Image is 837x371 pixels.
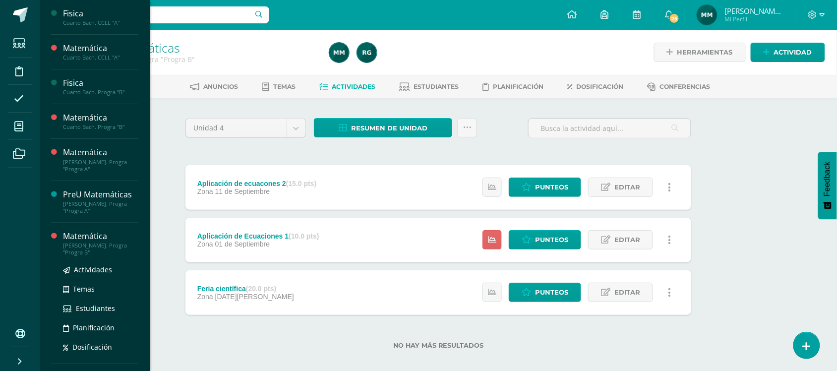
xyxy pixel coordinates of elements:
span: Editar [614,283,640,302]
a: Matemática[PERSON_NAME]. Progra "Progra B" [63,231,138,256]
a: Planificación [63,322,138,333]
span: Feedback [823,162,832,196]
div: Matemática [63,147,138,158]
a: FisicaCuarto Bach. Progra "B" [63,77,138,96]
span: Zona [197,293,213,301]
span: Estudiantes [414,83,459,90]
a: Conferencias [648,79,711,95]
span: 11 de Septiembre [215,187,270,195]
strong: (10.0 pts) [289,232,319,240]
span: Dosificación [577,83,624,90]
input: Busca la actividad aquí... [529,119,691,138]
div: Cuarto Bach. CCLL "A" [63,54,138,61]
span: Punteos [535,231,568,249]
a: Punteos [509,230,581,249]
a: MatemáticaCuarto Bach. CCLL "A" [63,43,138,61]
img: 1eb62c5f52af67772d86aeebb57c5bc6.png [329,43,349,62]
span: Editar [614,231,640,249]
h1: PreU Matemáticas [77,41,317,55]
span: 01 de Septiembre [215,240,270,248]
div: Matemática [63,43,138,54]
img: e044b199acd34bf570a575bac584e1d1.png [357,43,377,62]
span: Dosificación [72,342,112,352]
a: Estudiantes [400,79,459,95]
span: Planificación [493,83,544,90]
span: Herramientas [677,43,733,62]
span: Temas [73,284,95,294]
img: 1eb62c5f52af67772d86aeebb57c5bc6.png [697,5,717,25]
span: Zona [197,187,213,195]
a: Actividades [320,79,376,95]
span: Punteos [535,283,568,302]
span: Planificación [73,323,115,332]
button: Feedback - Mostrar encuesta [818,152,837,219]
span: Unidad 4 [193,119,279,137]
strong: (15.0 pts) [286,180,316,187]
a: Punteos [509,178,581,197]
span: [DATE][PERSON_NAME] [215,293,294,301]
div: Matemática [63,112,138,124]
span: Mi Perfil [724,15,784,23]
div: Matemática [63,231,138,242]
div: [PERSON_NAME]. Progra "Progra B" [63,242,138,256]
span: Actividades [74,265,112,274]
a: Actividad [751,43,825,62]
div: Cuarto Bach. CCLL "A" [63,19,138,26]
div: Cuarto Bach. Progra "B" [63,124,138,130]
span: Anuncios [204,83,239,90]
div: Aplicación de Ecuaciones 1 [197,232,319,240]
strong: (20.0 pts) [246,285,276,293]
span: Actividades [332,83,376,90]
a: Temas [63,283,138,295]
a: Punteos [509,283,581,302]
div: Quinto Bach. Progra 'Progra B' [77,55,317,64]
div: Fisica [63,8,138,19]
span: Zona [197,240,213,248]
a: Actividades [63,264,138,275]
a: PreU Matemáticas[PERSON_NAME]. Progra "Progra A" [63,189,138,214]
a: Planificación [483,79,544,95]
div: Fisica [63,77,138,89]
span: Estudiantes [76,304,115,313]
a: Anuncios [190,79,239,95]
a: Herramientas [654,43,746,62]
a: Matemática[PERSON_NAME]. Progra "Progra A" [63,147,138,172]
span: Punteos [535,178,568,196]
a: Temas [262,79,296,95]
div: Aplicación de ecuacones 2 [197,180,316,187]
label: No hay más resultados [185,342,691,349]
div: Cuarto Bach. Progra "B" [63,89,138,96]
span: 25 [669,13,680,24]
a: MatemáticaCuarto Bach. Progra "B" [63,112,138,130]
div: [PERSON_NAME]. Progra "Progra A" [63,159,138,173]
span: Resumen de unidad [351,119,427,137]
a: Estudiantes [63,303,138,314]
a: FisicaCuarto Bach. CCLL "A" [63,8,138,26]
div: Feria científica [197,285,294,293]
span: Temas [274,83,296,90]
a: Dosificación [568,79,624,95]
div: [PERSON_NAME]. Progra "Progra A" [63,200,138,214]
a: Resumen de unidad [314,118,452,137]
span: [PERSON_NAME] de [PERSON_NAME] [724,6,784,16]
div: PreU Matemáticas [63,189,138,200]
input: Busca un usuario... [46,6,269,23]
a: Dosificación [63,341,138,353]
span: Actividad [774,43,812,62]
a: Unidad 4 [186,119,305,137]
span: Conferencias [660,83,711,90]
span: Editar [614,178,640,196]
